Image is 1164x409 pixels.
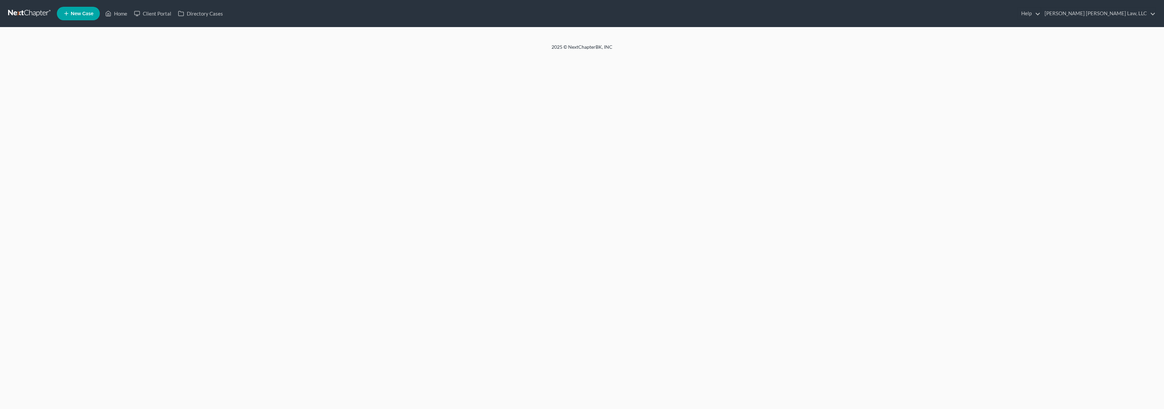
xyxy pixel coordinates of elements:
a: Directory Cases [175,7,226,20]
new-legal-case-button: New Case [57,7,100,20]
a: Home [102,7,131,20]
a: Help [1018,7,1040,20]
div: 2025 © NextChapterBK, INC [389,44,775,56]
a: Client Portal [131,7,175,20]
a: [PERSON_NAME] [PERSON_NAME] Law, LLC [1041,7,1156,20]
